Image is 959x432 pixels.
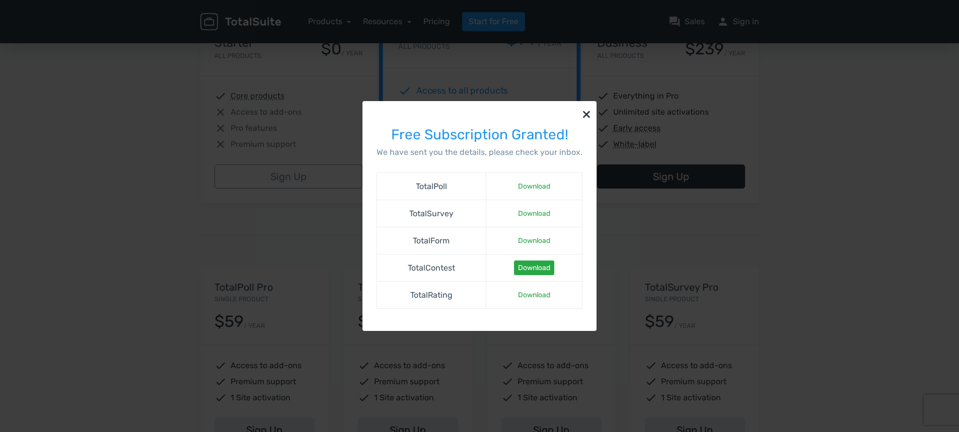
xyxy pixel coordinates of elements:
td: TotalRating [377,282,486,309]
td: TotalForm [377,227,486,254]
td: TotalSurvey [377,200,486,227]
h3: Free Subscription Granted! [377,127,582,143]
td: TotalContest [377,254,486,282]
a: Download [514,233,554,248]
a: Download [514,206,554,221]
p: We have sent you the details, please check your inbox. [377,146,582,158]
a: Download [514,179,554,194]
td: TotalPoll [377,173,486,200]
a: Download [514,288,554,302]
button: × [576,101,597,126]
a: Download [514,261,554,275]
